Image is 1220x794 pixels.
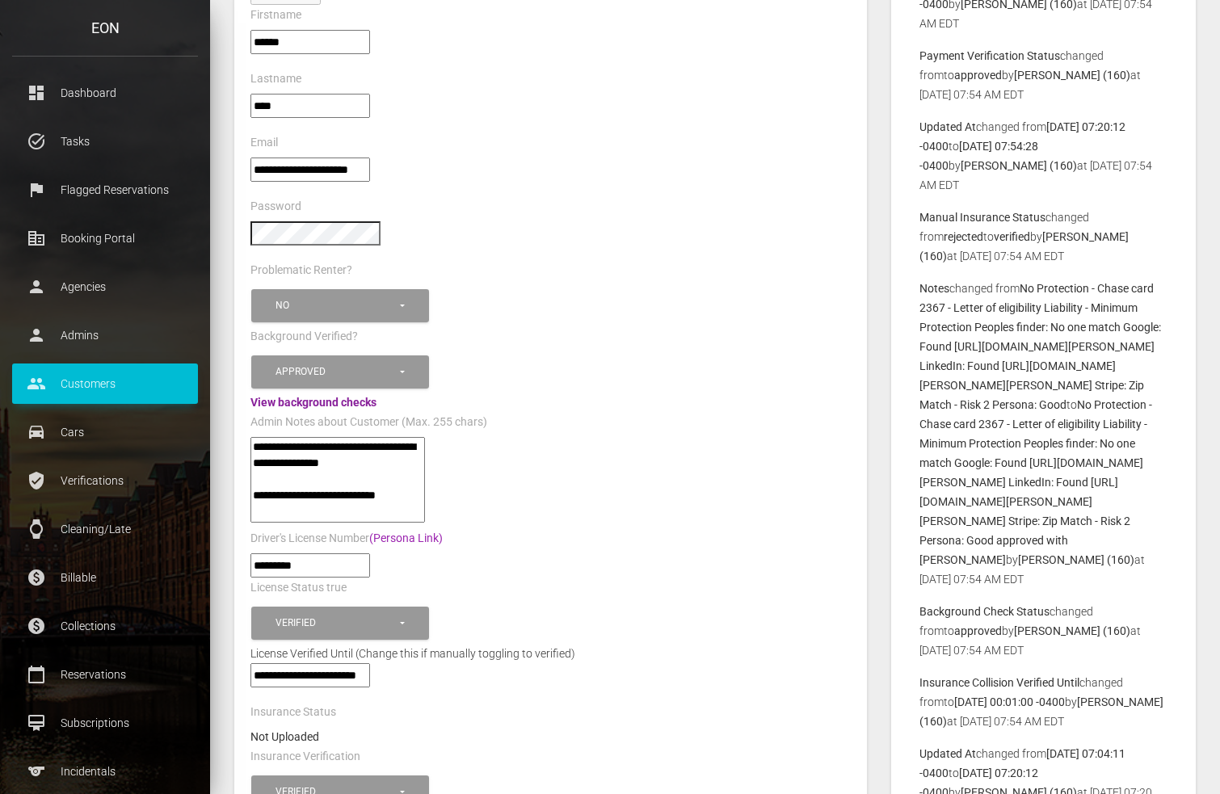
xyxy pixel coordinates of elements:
b: Insurance Collision Verified Until [919,676,1079,689]
p: Verifications [24,468,186,493]
b: [DATE] 07:54:28 -0400 [919,140,1038,172]
p: changed from to by at [DATE] 07:54 AM EDT [919,208,1167,266]
b: approved [954,624,1002,637]
b: [PERSON_NAME] (160) [1014,624,1130,637]
label: Insurance Verification [250,749,360,765]
b: rejected [944,230,983,243]
b: Updated At [919,120,976,133]
b: [PERSON_NAME] (160) [1014,69,1130,82]
button: No [251,289,429,322]
p: Cleaning/Late [24,517,186,541]
b: No Protection - Chase card 2367 - Letter of eligibility Liability - Minimum Protection Peoples fi... [919,398,1152,566]
label: Driver's License Number [250,531,443,547]
p: Incidentals [24,759,186,783]
strong: Not Uploaded [250,730,319,743]
button: Verified [251,607,429,640]
label: License Status true [250,580,347,596]
p: Flagged Reservations [24,178,186,202]
a: task_alt Tasks [12,121,198,162]
a: corporate_fare Booking Portal [12,218,198,258]
a: people Customers [12,363,198,404]
div: License Verified Until (Change this if manually toggling to verified) [238,644,863,663]
a: drive_eta Cars [12,412,198,452]
b: Updated At [919,747,976,760]
a: flag Flagged Reservations [12,170,198,210]
label: Admin Notes about Customer (Max. 255 chars) [250,414,487,431]
label: Email [250,135,278,151]
b: No Protection - Chase card 2367 - Letter of eligibility Liability - Minimum Protection Peoples fi... [919,282,1161,411]
p: Dashboard [24,81,186,105]
p: Reservations [24,662,186,687]
b: [PERSON_NAME] (160) [961,159,1077,172]
b: Manual Insurance Status [919,211,1045,224]
p: Billable [24,565,186,590]
label: Insurance Status [250,704,336,720]
a: person Admins [12,315,198,355]
a: card_membership Subscriptions [12,703,198,743]
b: [DATE] 00:01:00 -0400 [954,695,1065,708]
p: Agencies [24,275,186,299]
p: Subscriptions [24,711,186,735]
label: Background Verified? [250,329,358,345]
p: Cars [24,420,186,444]
div: No [276,299,398,313]
p: Booking Portal [24,226,186,250]
label: Password [250,199,301,215]
label: Problematic Renter? [250,263,352,279]
a: person Agencies [12,267,198,307]
div: Verified [276,616,398,630]
a: calendar_today Reservations [12,654,198,695]
p: Tasks [24,129,186,153]
div: Approved [276,365,398,379]
p: Admins [24,323,186,347]
a: watch Cleaning/Late [12,509,198,549]
b: Background Check Status [919,605,1050,618]
p: Collections [24,614,186,638]
p: Customers [24,372,186,396]
button: Approved [251,355,429,389]
p: changed from to by at [DATE] 07:54 AM EDT [919,673,1167,731]
b: [PERSON_NAME] (160) [1018,553,1134,566]
p: changed from to by at [DATE] 07:54 AM EDT [919,46,1167,104]
a: verified_user Verifications [12,460,198,501]
b: approved [954,69,1002,82]
a: paid Billable [12,557,198,598]
label: Firstname [250,7,301,23]
a: (Persona Link) [369,531,443,544]
label: Lastname [250,71,301,87]
b: verified [994,230,1030,243]
p: changed from to by at [DATE] 07:54 AM EDT [919,279,1167,589]
a: View background checks [250,396,377,409]
p: changed from to by at [DATE] 07:54 AM EDT [919,117,1167,195]
a: paid Collections [12,606,198,646]
a: sports Incidentals [12,751,198,792]
b: Notes [919,282,949,295]
a: dashboard Dashboard [12,73,198,113]
b: Payment Verification Status [919,49,1060,62]
p: changed from to by at [DATE] 07:54 AM EDT [919,602,1167,660]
